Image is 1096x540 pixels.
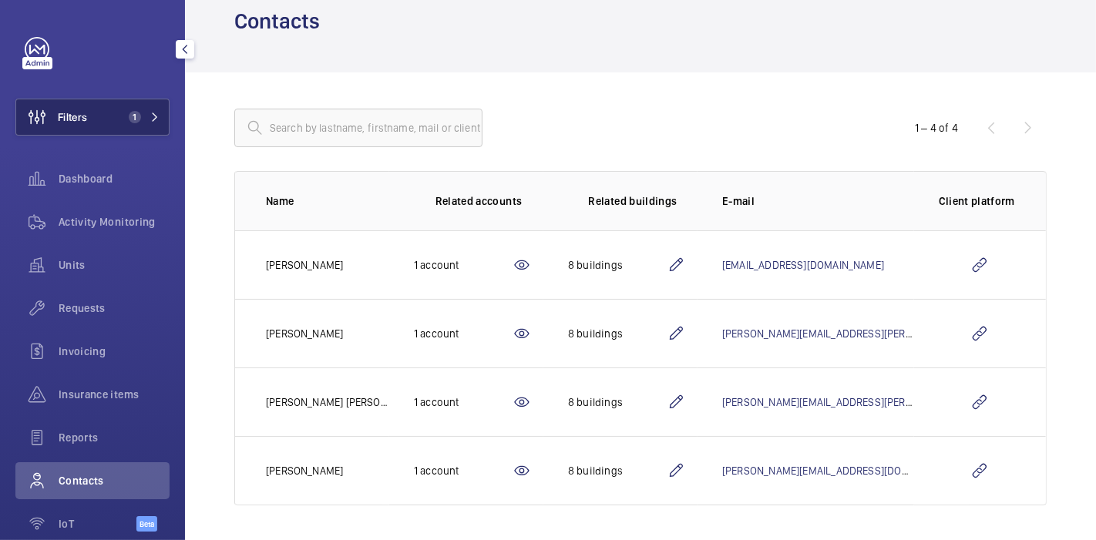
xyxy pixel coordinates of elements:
[414,463,513,478] div: 1 account
[266,257,343,273] p: [PERSON_NAME]
[435,193,523,209] p: Related accounts
[915,120,958,136] div: 1 – 4 of 4
[59,516,136,532] span: IoT
[59,430,170,445] span: Reports
[59,387,170,402] span: Insurance items
[568,463,667,478] div: 8 buildings
[266,394,389,410] p: [PERSON_NAME] [PERSON_NAME]
[59,473,170,488] span: Contacts
[58,109,87,125] span: Filters
[568,394,667,410] div: 8 buildings
[234,109,482,147] input: Search by lastname, firstname, mail or client
[414,394,513,410] div: 1 account
[722,327,1039,340] a: [PERSON_NAME][EMAIL_ADDRESS][PERSON_NAME][DOMAIN_NAME]
[129,111,141,123] span: 1
[59,257,170,273] span: Units
[266,326,343,341] p: [PERSON_NAME]
[722,465,961,477] a: [PERSON_NAME][EMAIL_ADDRESS][DOMAIN_NAME]
[59,300,170,316] span: Requests
[722,259,884,271] a: [EMAIL_ADDRESS][DOMAIN_NAME]
[414,326,513,341] div: 1 account
[136,516,157,532] span: Beta
[59,171,170,186] span: Dashboard
[15,99,170,136] button: Filters1
[59,344,170,359] span: Invoicing
[939,193,1015,209] p: Client platform
[722,396,1039,408] a: [PERSON_NAME][EMAIL_ADDRESS][PERSON_NAME][DOMAIN_NAME]
[589,193,677,209] p: Related buildings
[722,193,914,209] p: E-mail
[234,7,329,35] h1: Contacts
[266,193,389,209] p: Name
[59,214,170,230] span: Activity Monitoring
[266,463,343,478] p: [PERSON_NAME]
[568,257,667,273] div: 8 buildings
[568,326,667,341] div: 8 buildings
[414,257,513,273] div: 1 account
